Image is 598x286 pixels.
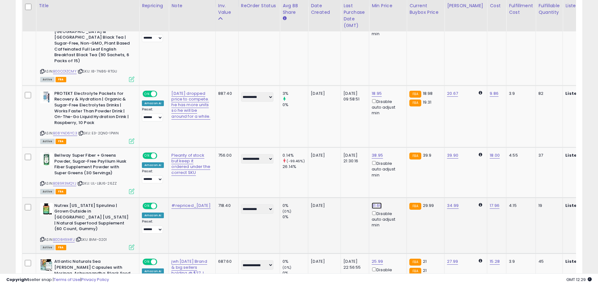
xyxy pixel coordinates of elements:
[56,139,66,144] span: FBA
[56,189,66,194] span: FBA
[40,91,53,103] img: 41L2YbtXdDL._SL40_.jpg
[6,277,29,283] strong: Copyright
[142,169,164,183] div: Preset:
[311,91,336,96] div: [DATE]
[218,259,234,264] div: 687.60
[56,77,66,82] span: FBA
[218,3,236,16] div: Inv. value
[54,277,80,283] a: Terms of Use
[311,259,336,264] div: [DATE]
[156,153,166,159] span: OFF
[54,11,131,65] b: [PERSON_NAME] Teamaker | British Brunch No. 18 - [GEOGRAPHIC_DATA], [GEOGRAPHIC_DATA] & [GEOGRAPH...
[538,91,558,96] div: 82
[372,210,402,228] div: Disable auto adjust min
[447,152,458,159] a: 39.90
[423,258,427,264] span: 21
[142,28,164,42] div: Preset:
[490,3,504,9] div: Cost
[53,131,77,136] a: B08YND6YC3
[40,11,134,81] div: ASIN:
[40,153,134,193] div: ASIN:
[287,159,304,164] small: (-99.46%)
[490,90,498,97] a: 9.86
[283,164,308,170] div: 26.14%
[372,266,402,284] div: Disable auto adjust min
[54,203,131,234] b: Nutrex [US_STATE] Spirulina | Grown Outside in [GEOGRAPHIC_DATA] [US_STATE] | Natural Superfood S...
[171,90,210,120] a: [DATE] dropped price to compete. he has more units so he will be around for a while.
[565,152,594,158] b: Listed Price:
[6,277,109,283] div: seller snap | |
[54,153,131,177] b: Bellway Super Fiber + Greens Powder, Sugar-Free Psyllium Husk Fiber Supplement Powder with Super ...
[565,90,594,96] b: Listed Price:
[218,91,234,96] div: 887.40
[40,77,55,82] span: All listings currently available for purchase on Amazon
[423,99,432,105] span: 19.31
[40,203,134,249] div: ASIN:
[56,245,66,250] span: FBA
[283,3,305,16] div: Avg BB Share
[490,152,500,159] a: 18.00
[142,3,166,9] div: Repricing
[78,69,117,74] span: | SKU: I8-7N86-RTGU
[423,202,434,208] span: 29.99
[372,3,404,9] div: Min Price
[143,153,151,159] span: ON
[283,91,308,96] div: 3%
[156,91,166,96] span: OFF
[311,203,336,208] div: [DATE]
[283,203,308,208] div: 0%
[372,202,382,209] a: 31.69
[40,91,134,143] div: ASIN:
[447,202,459,209] a: 34.99
[343,91,364,102] div: [DATE] 09:58:51
[409,203,421,210] small: FBA
[343,3,366,29] div: Last Purchase Date (GMT)
[40,259,53,271] img: 51OYf0CYGTL._SL40_.jpg
[409,100,421,106] small: FBA
[40,189,55,194] span: All listings currently available for purchase on Amazon
[171,202,210,209] a: #repriced_[DATE]
[372,98,402,116] div: Disable auto adjust min
[423,90,433,96] span: 18.98
[490,258,500,265] a: 15.28
[142,100,164,106] div: Amazon AI
[78,131,119,136] span: | SKU: E3-2QN0-1PWN
[40,153,53,165] img: 419T3b96LgL._SL40_.jpg
[447,3,484,9] div: [PERSON_NAME]
[372,258,383,265] a: 25.99
[156,259,166,265] span: OFF
[343,153,364,164] div: [DATE] 21:30:16
[283,102,308,108] div: 0%
[372,90,382,97] a: 18.95
[283,16,286,21] small: Avg BB Share.
[283,153,308,158] div: 0.14%
[409,91,421,98] small: FBA
[53,181,76,186] a: B0B9R3MQYJ
[509,259,531,264] div: 3.9
[479,153,482,157] i: Calculated using Dynamic Max Price.
[538,203,558,208] div: 19
[156,203,166,208] span: OFF
[142,219,164,234] div: Preset:
[54,91,131,127] b: PROTEKT Electrolyte Packets for Recovery & Hydration | Organic & Sugar-Free Electrolytes Drinks |...
[40,203,53,215] img: 413CQ-p0GVL._SL40_.jpg
[241,3,277,9] div: ReOrder Status
[143,91,151,96] span: ON
[171,152,210,176] a: Pleanty of stock but keep it ordered under the correct SKU
[143,259,151,265] span: ON
[311,153,336,158] div: [DATE]
[538,259,558,264] div: 45
[509,91,531,96] div: 3.9
[283,209,291,214] small: (0%)
[283,214,308,220] div: 0%
[142,107,164,121] div: Preset:
[490,202,499,209] a: 17.96
[39,3,137,9] div: Title
[171,3,213,9] div: Note
[40,245,55,250] span: All listings currently available for purchase on Amazon
[509,153,531,158] div: 4.55
[142,213,164,218] div: Amazon AI
[77,181,117,186] span: | SKU: UL-LBU6-26ZZ
[81,277,109,283] a: Privacy Policy
[283,265,291,270] small: (0%)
